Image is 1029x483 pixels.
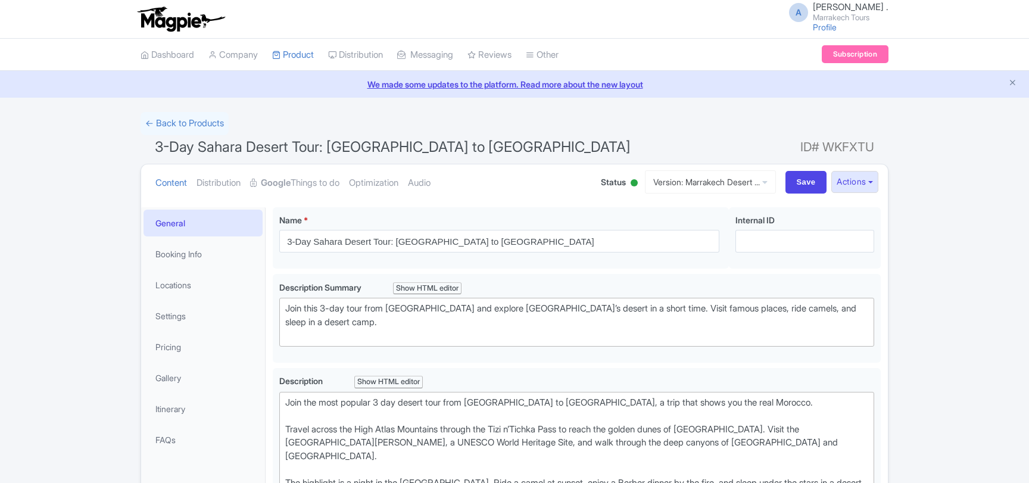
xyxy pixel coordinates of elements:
[831,171,878,193] button: Actions
[813,1,888,13] span: [PERSON_NAME] .
[155,164,187,202] a: Content
[141,112,229,135] a: ← Back to Products
[813,14,888,21] small: Marrakech Tours
[813,22,837,32] a: Profile
[601,176,626,188] span: Status
[197,164,241,202] a: Distribution
[279,376,325,386] span: Description
[408,164,431,202] a: Audio
[800,135,874,159] span: ID# WKFXTU
[782,2,888,21] a: A [PERSON_NAME] . Marrakech Tours
[208,39,258,71] a: Company
[397,39,453,71] a: Messaging
[144,241,263,267] a: Booking Info
[285,302,868,342] div: Join this 3-day tour from [GEOGRAPHIC_DATA] and explore [GEOGRAPHIC_DATA]’s desert in a short tim...
[135,6,227,32] img: logo-ab69f6fb50320c5b225c76a69d11143b.png
[526,39,559,71] a: Other
[354,376,423,388] div: Show HTML editor
[144,395,263,422] a: Itinerary
[144,364,263,391] a: Gallery
[144,303,263,329] a: Settings
[7,78,1022,91] a: We made some updates to the platform. Read more about the new layout
[735,215,775,225] span: Internal ID
[789,3,808,22] span: A
[467,39,512,71] a: Reviews
[250,164,339,202] a: GoogleThings to do
[272,39,314,71] a: Product
[261,176,291,190] strong: Google
[144,426,263,453] a: FAQs
[1008,77,1017,91] button: Close announcement
[144,334,263,360] a: Pricing
[645,170,776,194] a: Version: Marrakech Desert ...
[144,272,263,298] a: Locations
[141,39,194,71] a: Dashboard
[349,164,398,202] a: Optimization
[628,174,640,193] div: Active
[328,39,383,71] a: Distribution
[822,45,888,63] a: Subscription
[279,215,302,225] span: Name
[155,138,631,155] span: 3-Day Sahara Desert Tour: [GEOGRAPHIC_DATA] to [GEOGRAPHIC_DATA]
[279,282,363,292] span: Description Summary
[393,282,462,295] div: Show HTML editor
[785,171,827,194] input: Save
[144,210,263,236] a: General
